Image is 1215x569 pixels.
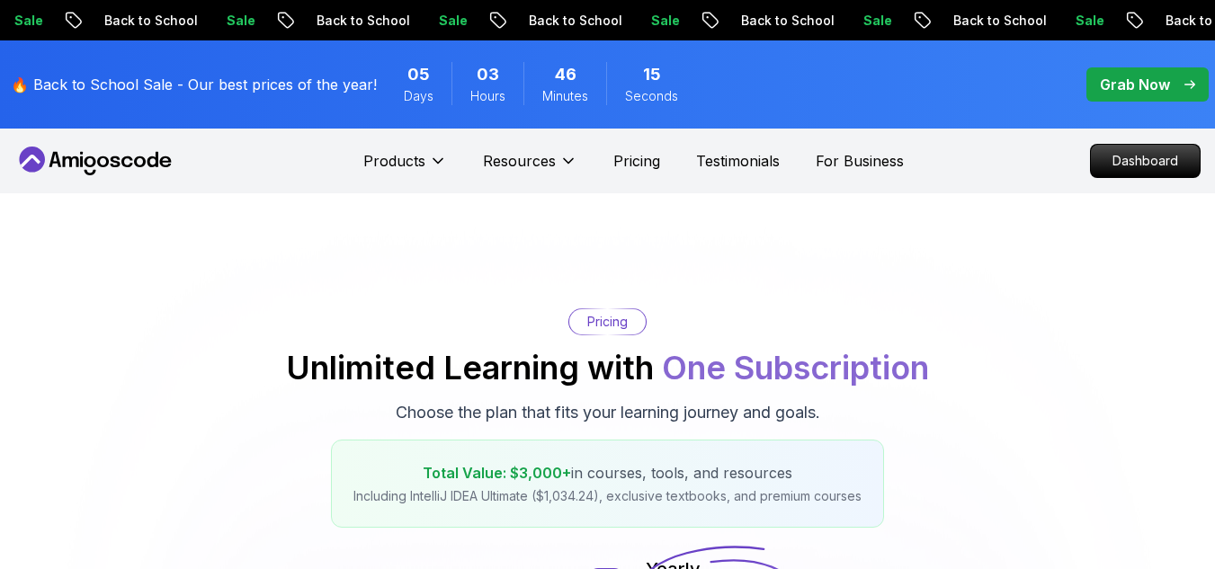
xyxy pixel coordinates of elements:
[363,150,447,186] button: Products
[542,87,588,105] span: Minutes
[613,150,660,172] a: Pricing
[816,150,904,172] a: For Business
[396,400,820,425] p: Choose the plan that fits your learning journey and goals.
[1053,12,1111,30] p: Sale
[1091,145,1200,177] p: Dashboard
[1100,74,1170,95] p: Grab Now
[483,150,556,172] p: Resources
[353,487,862,505] p: Including IntelliJ IDEA Ultimate ($1,034.24), exclusive textbooks, and premium courses
[363,150,425,172] p: Products
[1090,144,1201,178] a: Dashboard
[470,87,505,105] span: Hours
[629,12,686,30] p: Sale
[286,350,929,386] h2: Unlimited Learning with
[353,462,862,484] p: in courses, tools, and resources
[662,348,929,387] span: One Subscription
[841,12,898,30] p: Sale
[696,150,780,172] a: Testimonials
[931,12,1053,30] p: Back to School
[294,12,416,30] p: Back to School
[82,12,204,30] p: Back to School
[407,62,430,87] span: 5 Days
[11,74,377,95] p: 🔥 Back to School Sale - Our best prices of the year!
[506,12,629,30] p: Back to School
[625,87,678,105] span: Seconds
[719,12,841,30] p: Back to School
[643,62,661,87] span: 15 Seconds
[423,464,571,482] span: Total Value: $3,000+
[416,12,474,30] p: Sale
[483,150,577,186] button: Resources
[404,87,433,105] span: Days
[204,12,262,30] p: Sale
[477,62,499,87] span: 3 Hours
[587,313,628,331] p: Pricing
[555,62,576,87] span: 46 Minutes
